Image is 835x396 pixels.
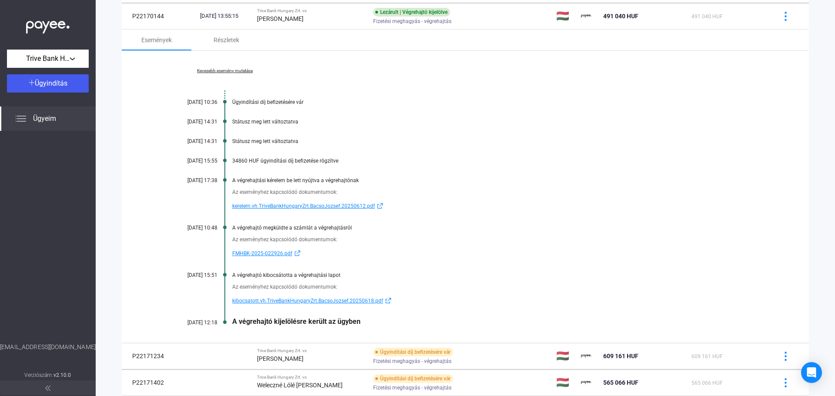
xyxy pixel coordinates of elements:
[165,319,217,326] div: [DATE] 12:18
[781,12,790,21] img: more-blue
[776,7,795,25] button: more-blue
[691,13,723,20] span: 491 040 HUF
[581,377,591,388] img: payee-logo
[691,353,723,359] span: 609 161 HUF
[122,369,197,396] td: P22171402
[257,348,366,353] div: Trive Bank Hungary Zrt. vs
[232,296,383,306] span: kibocsatott.vh.TriveBankHungaryZrt.BacsoJozsef.20250618.pdf
[122,343,197,369] td: P22171234
[7,50,89,68] button: Trive Bank Hungary Zrt.
[776,347,795,365] button: more-blue
[35,79,67,87] span: Ügyindítás
[691,380,723,386] span: 565 066 HUF
[165,225,217,231] div: [DATE] 10:48
[292,250,303,256] img: external-link-blue
[232,119,765,125] div: Státusz meg lett változtatva
[122,3,197,29] td: P22170144
[200,12,250,20] div: [DATE] 13:55:15
[45,386,50,391] img: arrow-double-left-grey.svg
[581,351,591,361] img: payee-logo
[603,353,638,359] span: 609 161 HUF
[581,11,591,21] img: payee-logo
[373,356,451,366] span: Fizetési meghagyás - végrehajtás
[373,348,453,356] div: Ügyindítási díj befizetésére vár
[165,177,217,183] div: [DATE] 17:38
[232,296,765,306] a: kibocsatott.vh.TriveBankHungaryZrt.BacsoJozsef.20250618.pdfexternal-link-blue
[553,369,578,396] td: 🇭🇺
[232,283,765,291] div: Az eseményhez kapcsolódó dokumentumok:
[26,53,70,64] span: Trive Bank Hungary Zrt.
[375,203,385,209] img: external-link-blue
[553,343,578,369] td: 🇭🇺
[26,16,70,34] img: white-payee-white-dot.svg
[373,383,451,393] span: Fizetési meghagyás - végrehajtás
[781,352,790,361] img: more-blue
[553,3,578,29] td: 🇭🇺
[232,272,765,278] div: A végrehajtó kibocsátotta a végrehajtási lapot
[232,177,765,183] div: A végrehajtási kérelem be lett nyújtva a végrehajtónak
[165,99,217,105] div: [DATE] 10:36
[232,188,765,196] div: Az eseményhez kapcsolódó dokumentumok:
[232,225,765,231] div: A végrehajtó megküldte a számlát a végrehajtásról
[373,16,451,27] span: Fizetési meghagyás - végrehajtás
[603,379,638,386] span: 565 066 HUF
[232,158,765,164] div: 34860 HUF ügyindítási díj befizetése rögzítve
[257,375,366,380] div: Trive Bank Hungary Zrt. vs
[257,15,304,22] strong: [PERSON_NAME]
[232,317,765,326] div: A végrehajtó kijelölésre került az ügyben
[232,99,765,105] div: Ügyindítási díj befizetésére vár
[232,201,765,211] a: kerelem.vh.TriveBankHungaryZrt.BacsoJozsef.20250612.pdfexternal-link-blue
[232,248,765,259] a: FMHBK-2025-022926.pdfexternal-link-blue
[801,362,822,383] div: Open Intercom Messenger
[214,35,239,45] div: Részletek
[383,297,394,304] img: external-link-blue
[165,272,217,278] div: [DATE] 15:51
[257,382,343,389] strong: Weleczné Lólé [PERSON_NAME]
[776,373,795,392] button: more-blue
[257,355,304,362] strong: [PERSON_NAME]
[232,235,765,244] div: Az eseményhez kapcsolódó dokumentumok:
[165,68,284,73] a: Kevesebb esemény mutatása
[165,158,217,164] div: [DATE] 15:55
[603,13,638,20] span: 491 040 HUF
[141,35,172,45] div: Események
[29,80,35,86] img: plus-white.svg
[373,374,453,383] div: Ügyindítási díj befizetésére vár
[232,201,375,211] span: kerelem.vh.TriveBankHungaryZrt.BacsoJozsef.20250612.pdf
[373,8,450,17] div: Lezárult | Végrehajtó kijelölve
[165,119,217,125] div: [DATE] 14:31
[53,372,71,378] strong: v2.10.0
[257,8,366,13] div: Trive Bank Hungary Zrt. vs
[232,248,292,259] span: FMHBK-2025-022926.pdf
[7,74,89,93] button: Ügyindítás
[33,113,56,124] span: Ügyeim
[232,138,765,144] div: Státusz meg lett változtatva
[165,138,217,144] div: [DATE] 14:31
[16,113,26,124] img: list.svg
[781,378,790,387] img: more-blue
